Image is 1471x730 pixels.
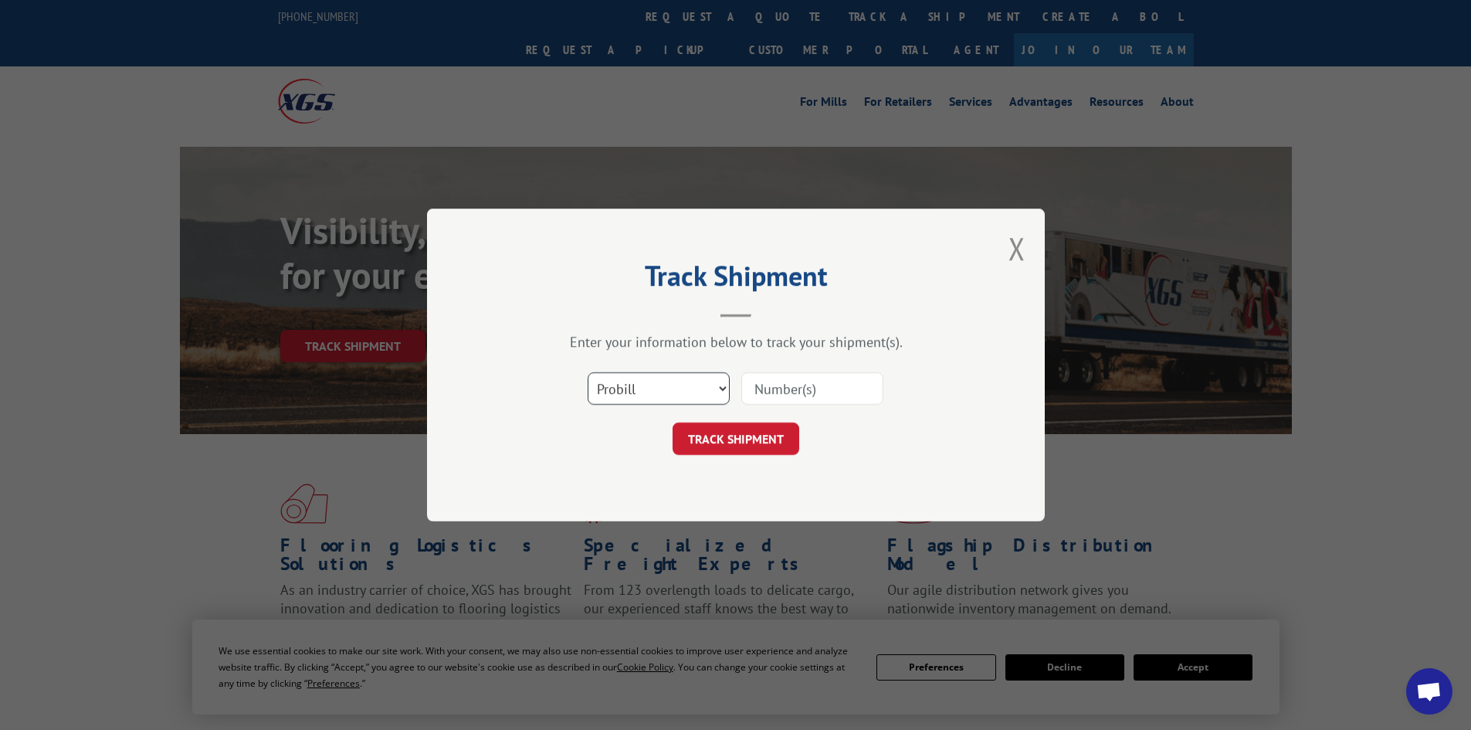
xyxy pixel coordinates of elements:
h2: Track Shipment [504,265,968,294]
button: Close modal [1008,228,1025,269]
input: Number(s) [741,372,883,405]
a: Open chat [1406,668,1452,715]
button: TRACK SHIPMENT [673,423,799,455]
div: Enter your information below to track your shipment(s). [504,333,968,351]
